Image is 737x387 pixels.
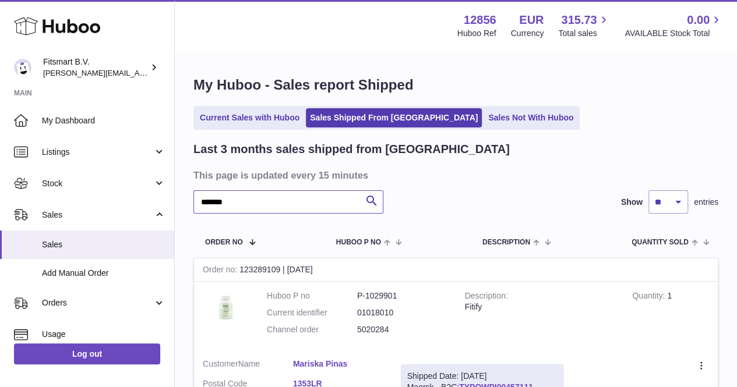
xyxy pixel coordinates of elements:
dt: Channel order [267,324,357,335]
div: Shipped Date: [DATE] [407,371,557,382]
a: Sales Shipped From [GEOGRAPHIC_DATA] [306,108,482,127]
img: 128561739542540.png [203,290,249,324]
a: Mariska Pinas [293,358,383,370]
h2: Last 3 months sales shipped from [GEOGRAPHIC_DATA] [193,141,510,157]
strong: Order no [203,265,239,277]
span: My Dashboard [42,115,165,126]
div: Fitify [465,301,615,313]
span: Customer [203,359,238,368]
span: Sales [42,239,165,250]
span: Quantity Sold [632,239,689,246]
div: 123289109 | [DATE] [194,258,718,282]
h3: This page is updated every 15 minutes [193,169,715,182]
span: 0.00 [687,12,710,28]
dt: Huboo P no [267,290,357,301]
a: 315.73 Total sales [558,12,610,39]
dd: P-1029901 [357,290,447,301]
strong: EUR [519,12,544,28]
img: jonathan@leaderoo.com [14,59,31,76]
a: Log out [14,343,160,364]
span: Sales [42,210,153,221]
span: [PERSON_NAME][EMAIL_ADDRESS][DOMAIN_NAME] [43,68,234,77]
dt: Current identifier [267,307,357,318]
a: Current Sales with Huboo [196,108,304,127]
div: Currency [511,28,544,39]
span: Usage [42,329,165,340]
span: Total sales [558,28,610,39]
a: 0.00 AVAILABLE Stock Total [625,12,723,39]
span: Orders [42,297,153,308]
strong: 12856 [464,12,496,28]
td: 1 [623,282,718,350]
a: Sales Not With Huboo [484,108,577,127]
span: Order No [205,239,243,246]
span: Description [482,239,530,246]
h1: My Huboo - Sales report Shipped [193,76,718,94]
strong: Quantity [632,291,667,303]
span: 315.73 [561,12,597,28]
span: entries [694,197,718,208]
dt: Name [203,358,293,372]
span: AVAILABLE Stock Total [625,28,723,39]
span: Stock [42,178,153,189]
strong: Description [465,291,508,303]
span: Add Manual Order [42,268,165,279]
div: Huboo Ref [457,28,496,39]
dd: 5020284 [357,324,447,335]
dd: 01018010 [357,307,447,318]
span: Listings [42,147,153,158]
label: Show [621,197,643,208]
div: Fitsmart B.V. [43,56,148,79]
span: Huboo P no [336,239,381,246]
